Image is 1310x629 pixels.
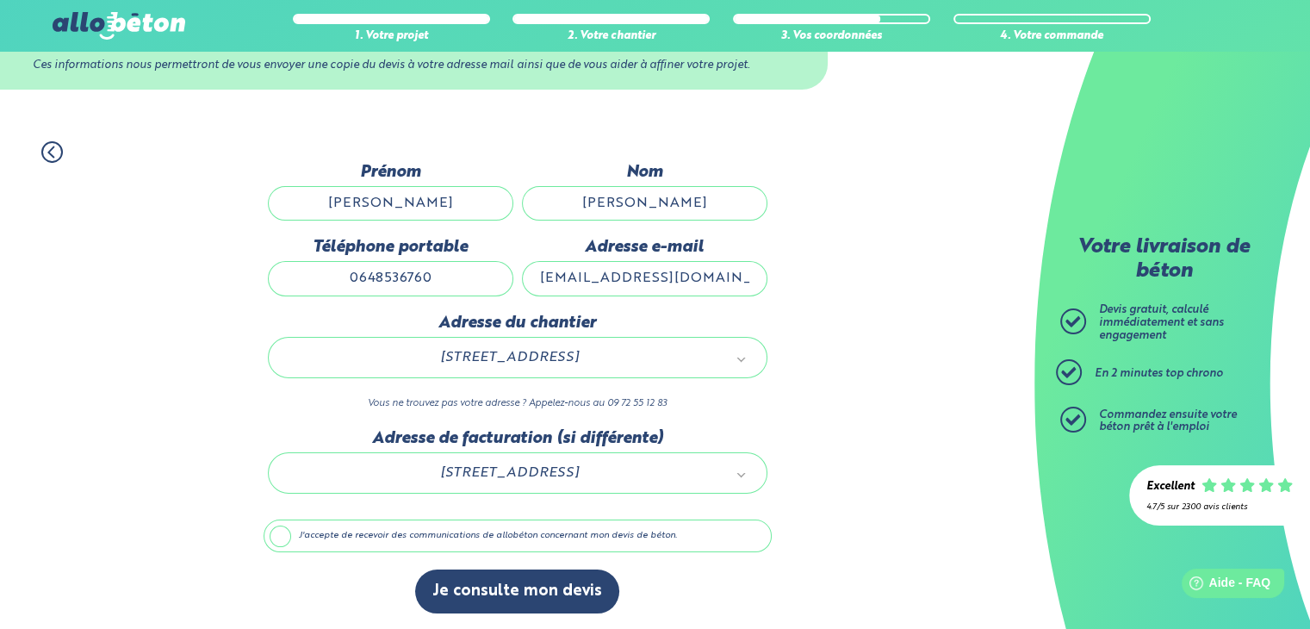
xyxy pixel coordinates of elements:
input: Quel est votre nom de famille ? [522,186,767,221]
iframe: Help widget launcher [1157,562,1291,610]
span: En 2 minutes top chrono [1095,368,1223,379]
label: Prénom [268,163,513,182]
p: Votre livraison de béton [1065,236,1263,283]
div: 4.7/5 sur 2300 avis clients [1146,502,1293,512]
label: J'accepte de recevoir des communications de allobéton concernant mon devis de béton. [264,520,772,552]
div: 4. Votre commande [953,30,1151,43]
div: 1. Votre projet [293,30,490,43]
span: [STREET_ADDRESS] [293,346,727,369]
span: [STREET_ADDRESS] [293,462,727,484]
div: Ces informations nous permettront de vous envoyer une copie du devis à votre adresse mail ainsi q... [33,59,794,72]
input: ex : 0642930817 [268,261,513,296]
img: allobéton [53,12,185,40]
input: ex : contact@allobeton.fr [522,261,767,296]
label: Nom [522,163,767,182]
span: Commandez ensuite votre béton prêt à l'emploi [1099,409,1237,433]
button: Je consulte mon devis [415,570,619,613]
div: 3. Vos coordonnées [733,30,930,43]
span: Devis gratuit, calculé immédiatement et sans engagement [1099,304,1224,340]
label: Adresse du chantier [268,314,767,333]
label: Adresse e-mail [522,238,767,257]
p: Vous ne trouvez pas votre adresse ? Appelez-nous au 09 72 55 12 83 [268,395,767,412]
label: Téléphone portable [268,238,513,257]
input: Quel est votre prénom ? [268,186,513,221]
div: 2. Votre chantier [512,30,710,43]
a: [STREET_ADDRESS] [286,462,749,484]
label: Adresse de facturation (si différente) [268,429,767,448]
a: [STREET_ADDRESS] [286,346,749,369]
div: Excellent [1146,481,1195,494]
